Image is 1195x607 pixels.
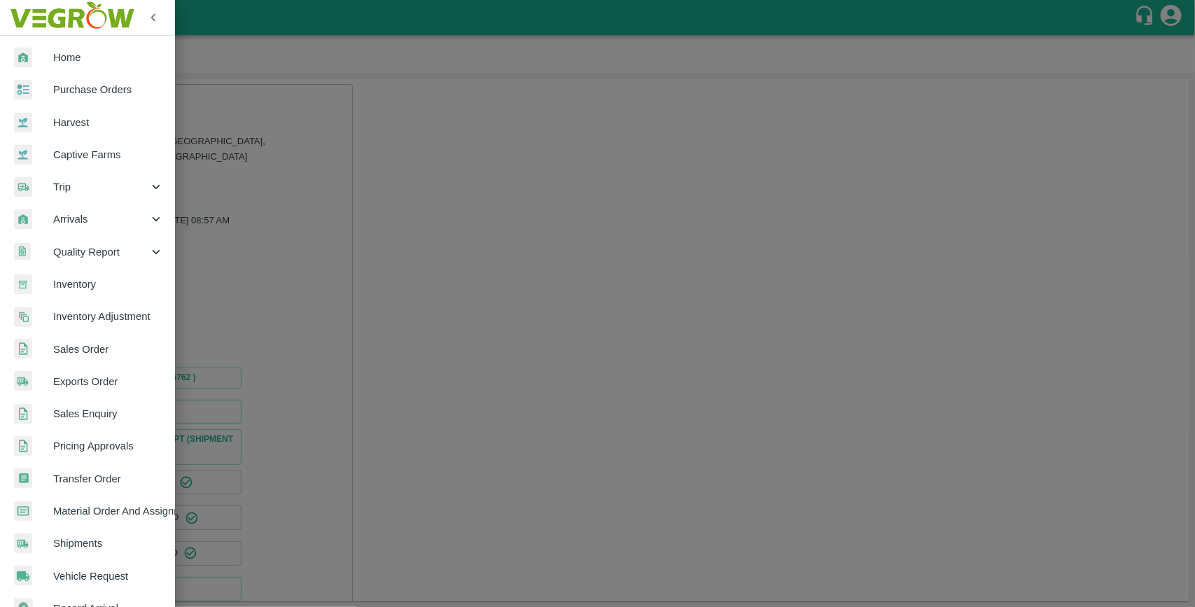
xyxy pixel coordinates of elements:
img: vehicle [14,566,32,586]
img: whInventory [14,274,32,295]
img: centralMaterial [14,501,32,522]
img: delivery [14,177,32,197]
span: Inventory Adjustment [53,309,164,324]
img: reciept [14,80,32,100]
img: whArrival [14,48,32,68]
img: inventory [14,307,32,327]
img: whArrival [14,209,32,230]
img: harvest [14,112,32,133]
span: Transfer Order [53,471,164,487]
span: Exports Order [53,374,164,389]
img: harvest [14,144,32,165]
span: Sales Enquiry [53,406,164,421]
img: qualityReport [14,243,31,260]
img: sales [14,404,32,424]
span: Pricing Approvals [53,438,164,454]
span: Shipments [53,536,164,551]
span: Trip [53,179,148,195]
span: Captive Farms [53,147,164,162]
span: Sales Order [53,342,164,357]
img: sales [14,339,32,359]
img: whTransfer [14,468,32,489]
span: Inventory [53,277,164,292]
span: Harvest [53,115,164,130]
img: shipments [14,371,32,391]
span: Vehicle Request [53,568,164,584]
img: shipments [14,533,32,554]
span: Material Order And Assignment [53,503,164,519]
span: Quality Report [53,244,148,260]
span: Arrivals [53,211,148,227]
span: Purchase Orders [53,82,164,97]
span: Home [53,50,164,65]
img: sales [14,436,32,456]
